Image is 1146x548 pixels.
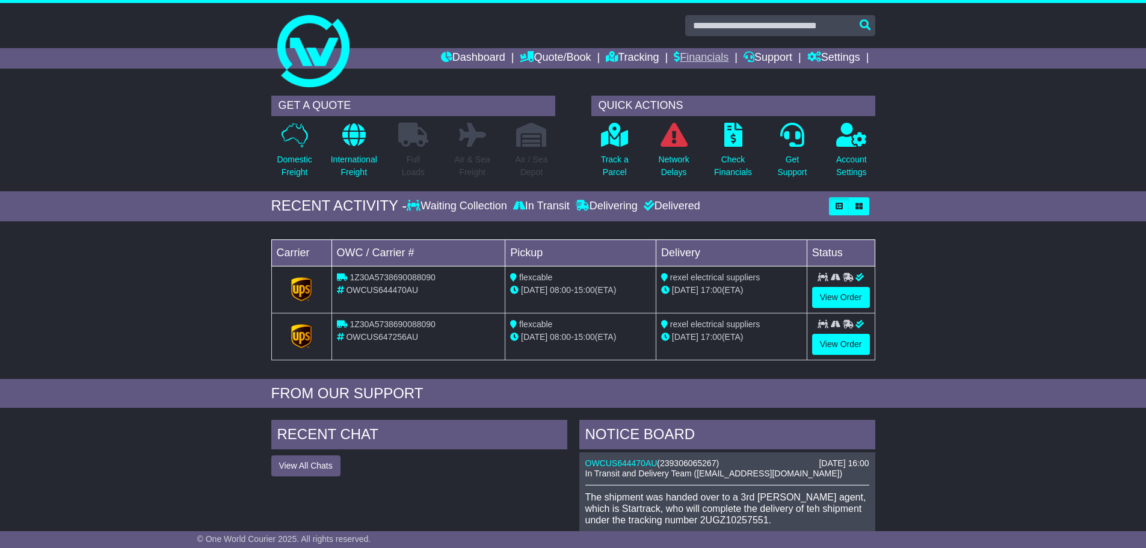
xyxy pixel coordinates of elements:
button: View All Chats [271,455,340,476]
td: OWC / Carrier # [331,239,505,266]
a: Dashboard [441,48,505,69]
div: Waiting Collection [407,200,510,213]
span: 1Z30A5738690088090 [350,272,435,282]
td: Pickup [505,239,656,266]
span: [DATE] [672,285,698,295]
span: 08:00 [550,332,571,342]
span: flexcable [519,319,552,329]
a: Support [744,48,792,69]
span: flexcable [519,272,552,282]
a: InternationalFreight [330,122,378,185]
td: Carrier [271,239,331,266]
a: AccountSettings [836,122,867,185]
p: The shipment was handed over to a 3rd [PERSON_NAME] agent, which is Startrack, who will complete ... [585,491,869,526]
span: 17:00 [701,285,722,295]
span: rexel electrical suppliers [670,319,760,329]
span: [DATE] [521,332,547,342]
a: View Order [812,334,870,355]
div: RECENT CHAT [271,420,567,452]
span: OWCUS644470AU [346,285,418,295]
p: Air & Sea Freight [455,153,490,179]
a: CheckFinancials [713,122,753,185]
div: GET A QUOTE [271,96,555,116]
div: FROM OUR SUPPORT [271,385,875,402]
img: GetCarrierServiceLogo [291,277,312,301]
a: NetworkDelays [658,122,689,185]
div: QUICK ACTIONS [591,96,875,116]
span: 17:00 [701,332,722,342]
p: Account Settings [836,153,867,179]
span: [DATE] [672,332,698,342]
span: © One World Courier 2025. All rights reserved. [197,534,371,544]
span: In Transit and Delivery Team ([EMAIL_ADDRESS][DOMAIN_NAME]) [585,469,843,478]
p: Air / Sea Depot [516,153,548,179]
div: Delivering [573,200,641,213]
td: Status [807,239,875,266]
p: Network Delays [658,153,689,179]
div: RECENT ACTIVITY - [271,197,407,215]
p: International Freight [331,153,377,179]
div: (ETA) [661,284,802,297]
span: 1Z30A5738690088090 [350,319,435,329]
a: GetSupport [777,122,807,185]
p: Domestic Freight [277,153,312,179]
span: [DATE] [521,285,547,295]
a: Tracking [606,48,659,69]
span: 08:00 [550,285,571,295]
span: OWCUS647256AU [346,332,418,342]
div: (ETA) [661,331,802,343]
p: Check Financials [714,153,752,179]
a: View Order [812,287,870,308]
a: Quote/Book [520,48,591,69]
div: Delivered [641,200,700,213]
a: Track aParcel [600,122,629,185]
span: 15:00 [574,332,595,342]
p: Track a Parcel [601,153,629,179]
div: NOTICE BOARD [579,420,875,452]
p: Full Loads [398,153,428,179]
a: Settings [807,48,860,69]
div: [DATE] 16:00 [819,458,869,469]
div: - (ETA) [510,331,651,343]
span: 239306065267 [660,458,716,468]
div: In Transit [510,200,573,213]
span: rexel electrical suppliers [670,272,760,282]
div: ( ) [585,458,869,469]
a: Financials [674,48,729,69]
span: 15:00 [574,285,595,295]
div: - (ETA) [510,284,651,297]
a: OWCUS644470AU [585,458,658,468]
p: Get Support [777,153,807,179]
td: Delivery [656,239,807,266]
a: DomesticFreight [276,122,312,185]
img: GetCarrierServiceLogo [291,324,312,348]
